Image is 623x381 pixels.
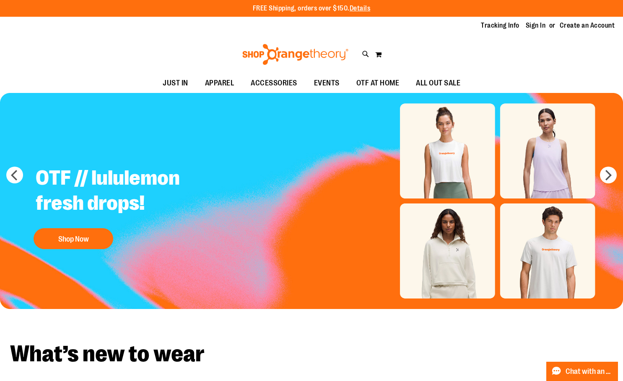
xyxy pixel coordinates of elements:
a: Sign In [526,21,546,30]
span: JUST IN [163,74,188,93]
p: FREE Shipping, orders over $150. [253,4,371,13]
a: OTF // lululemon fresh drops! Shop Now [29,159,238,253]
button: next [600,167,617,183]
a: Create an Account [560,21,615,30]
span: Chat with an Expert [566,368,613,376]
h2: OTF // lululemon fresh drops! [29,159,238,224]
button: prev [6,167,23,183]
button: Chat with an Expert [546,362,618,381]
span: APPAREL [205,74,234,93]
span: ALL OUT SALE [416,74,460,93]
span: ACCESSORIES [251,74,297,93]
span: EVENTS [314,74,340,93]
span: OTF AT HOME [356,74,400,93]
a: Details [350,5,371,12]
a: Tracking Info [481,21,519,30]
button: Shop Now [34,228,113,249]
h2: What’s new to wear [10,342,613,366]
img: Shop Orangetheory [241,44,350,65]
